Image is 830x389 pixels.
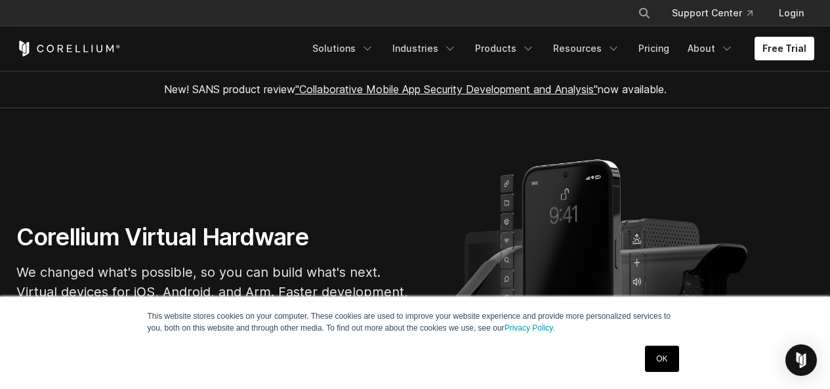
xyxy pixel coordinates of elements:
[295,83,598,96] a: "Collaborative Mobile App Security Development and Analysis"
[304,37,382,60] a: Solutions
[633,1,656,25] button: Search
[645,346,678,372] a: OK
[16,222,410,252] h1: Corellium Virtual Hardware
[505,323,555,333] a: Privacy Policy.
[661,1,763,25] a: Support Center
[785,344,817,376] div: Open Intercom Messenger
[384,37,465,60] a: Industries
[755,37,814,60] a: Free Trial
[304,37,814,60] div: Navigation Menu
[467,37,543,60] a: Products
[148,310,683,334] p: This website stores cookies on your computer. These cookies are used to improve your website expe...
[16,41,121,56] a: Corellium Home
[631,37,677,60] a: Pricing
[545,37,628,60] a: Resources
[164,83,667,96] span: New! SANS product review now available.
[16,262,410,321] p: We changed what's possible, so you can build what's next. Virtual devices for iOS, Android, and A...
[768,1,814,25] a: Login
[622,1,814,25] div: Navigation Menu
[680,37,741,60] a: About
